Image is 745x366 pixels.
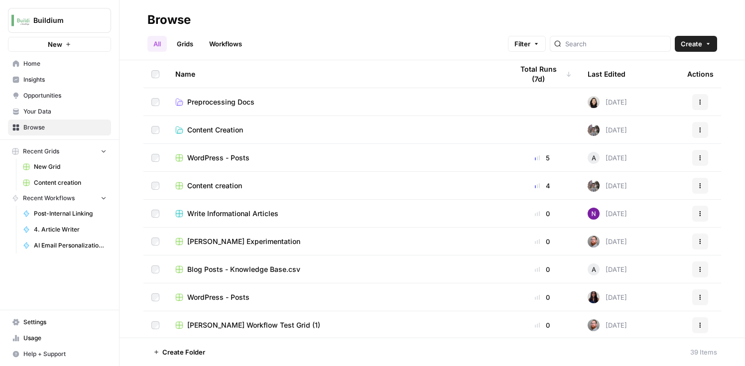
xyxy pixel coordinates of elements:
a: Content creation [18,175,111,191]
div: 0 [513,292,572,302]
span: A [592,264,596,274]
button: Create [675,36,717,52]
a: All [147,36,167,52]
a: Content creation [175,181,497,191]
div: [DATE] [588,152,627,164]
a: Usage [8,330,111,346]
a: Content Creation [175,125,497,135]
a: Write Informational Articles [175,209,497,219]
span: Filter [514,39,530,49]
span: WordPress - Posts [187,153,249,163]
span: A [592,153,596,163]
a: Workflows [203,36,248,52]
span: Content creation [34,178,107,187]
button: Filter [508,36,546,52]
span: Buildium [33,15,94,25]
span: Content Creation [187,125,243,135]
span: Recent Workflows [23,194,75,203]
div: 0 [513,209,572,219]
button: Help + Support [8,346,111,362]
span: Browse [23,123,107,132]
div: 0 [513,320,572,330]
a: Opportunities [8,88,111,104]
div: 0 [513,237,572,246]
div: [DATE] [588,96,627,108]
span: Help + Support [23,350,107,359]
div: [DATE] [588,180,627,192]
a: Blog Posts - Knowledge Base.csv [175,264,497,274]
img: rox323kbkgutb4wcij4krxobkpon [588,291,600,303]
span: 4. Article Writer [34,225,107,234]
span: Recent Grids [23,147,59,156]
img: cprdzgm2hpa53le1i7bqtmwsgwbq [588,319,600,331]
a: Preprocessing Docs [175,97,497,107]
img: cprdzgm2hpa53le1i7bqtmwsgwbq [588,236,600,247]
div: [DATE] [588,208,627,220]
span: Blog Posts - Knowledge Base.csv [187,264,300,274]
a: Insights [8,72,111,88]
input: Search [565,39,666,49]
button: Workspace: Buildium [8,8,111,33]
span: New Grid [34,162,107,171]
span: Create [681,39,702,49]
a: New Grid [18,159,111,175]
span: [PERSON_NAME] Experimentation [187,237,300,246]
a: Home [8,56,111,72]
span: Insights [23,75,107,84]
span: Settings [23,318,107,327]
span: Opportunities [23,91,107,100]
a: Your Data [8,104,111,120]
a: Post-Internal Linking [18,206,111,222]
a: WordPress - Posts [175,292,497,302]
div: 39 Items [690,347,717,357]
div: [DATE] [588,124,627,136]
span: New [48,39,62,49]
button: New [8,37,111,52]
a: [PERSON_NAME] Workflow Test Grid (1) [175,320,497,330]
span: Content creation [187,181,242,191]
span: [PERSON_NAME] Workflow Test Grid (1) [187,320,320,330]
div: [DATE] [588,291,627,303]
span: Usage [23,334,107,343]
a: AI Email Personalization + Buyer Summary V2 [18,238,111,253]
div: 5 [513,153,572,163]
div: 4 [513,181,572,191]
a: 4. Article Writer [18,222,111,238]
img: a2mlt6f1nb2jhzcjxsuraj5rj4vi [588,180,600,192]
button: Recent Workflows [8,191,111,206]
div: [DATE] [588,236,627,247]
div: Browse [147,12,191,28]
span: AI Email Personalization + Buyer Summary V2 [34,241,107,250]
div: Actions [687,60,714,88]
a: Grids [171,36,199,52]
div: [DATE] [588,319,627,331]
button: Create Folder [147,344,211,360]
a: Settings [8,314,111,330]
span: WordPress - Posts [187,292,249,302]
img: kedmmdess6i2jj5txyq6cw0yj4oc [588,208,600,220]
a: Browse [8,120,111,135]
span: Post-Internal Linking [34,209,107,218]
img: Buildium Logo [11,11,29,29]
span: Write Informational Articles [187,209,278,219]
img: t5ef5oef8zpw1w4g2xghobes91mw [588,96,600,108]
div: 0 [513,264,572,274]
a: WordPress - Posts [175,153,497,163]
div: Last Edited [588,60,625,88]
span: Create Folder [162,347,205,357]
div: Name [175,60,497,88]
img: a2mlt6f1nb2jhzcjxsuraj5rj4vi [588,124,600,136]
div: [DATE] [588,263,627,275]
div: Total Runs (7d) [513,60,572,88]
a: [PERSON_NAME] Experimentation [175,237,497,246]
span: Preprocessing Docs [187,97,254,107]
span: Home [23,59,107,68]
button: Recent Grids [8,144,111,159]
span: Your Data [23,107,107,116]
